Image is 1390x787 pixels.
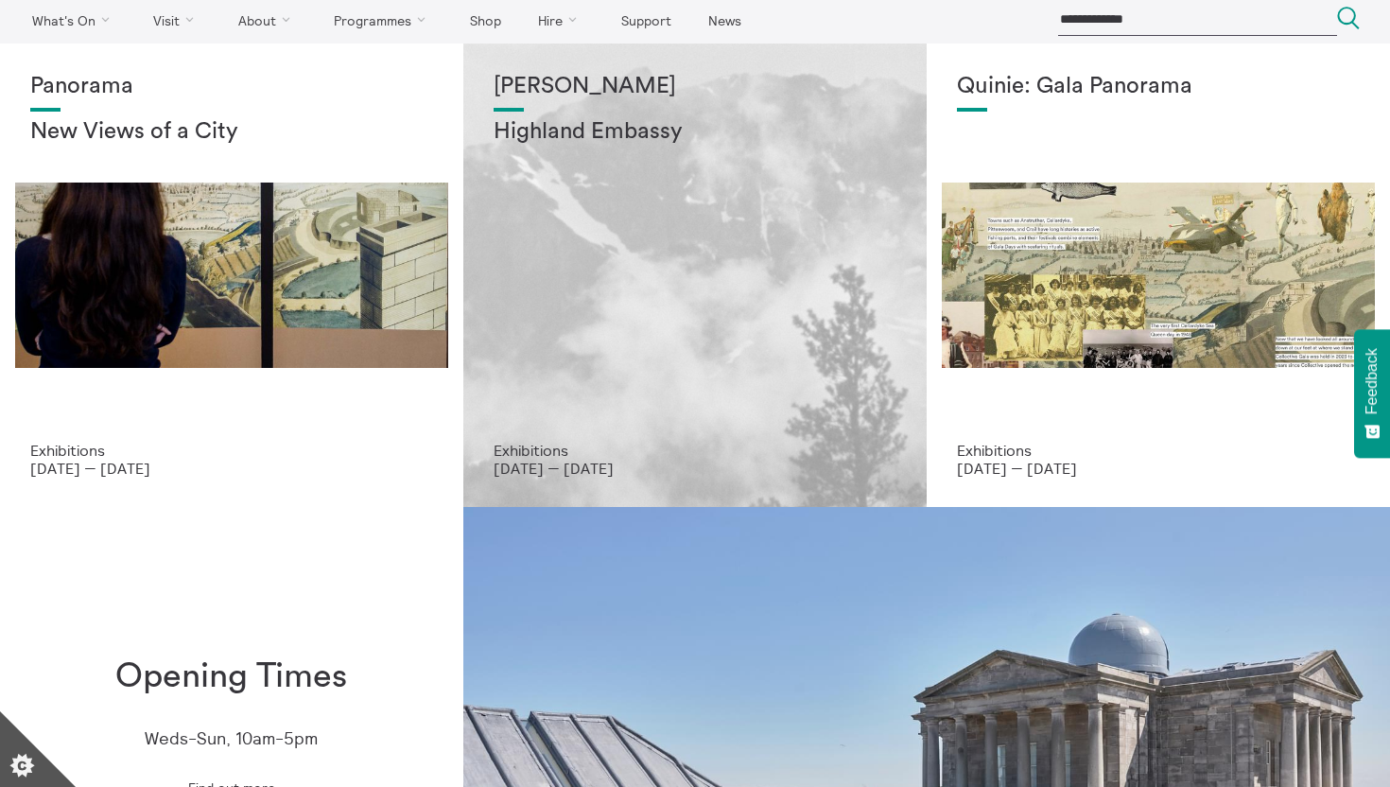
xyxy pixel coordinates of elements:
[115,657,347,696] h1: Opening Times
[30,119,433,146] h2: New Views of a City
[494,442,896,459] p: Exhibitions
[145,729,318,749] p: Weds-Sun, 10am-5pm
[1354,329,1390,458] button: Feedback - Show survey
[494,460,896,477] p: [DATE] — [DATE]
[494,119,896,146] h2: Highland Embassy
[494,74,896,100] h1: [PERSON_NAME]
[463,44,927,507] a: Solar wheels 17 [PERSON_NAME] Highland Embassy Exhibitions [DATE] — [DATE]
[957,442,1360,459] p: Exhibitions
[957,460,1360,477] p: [DATE] — [DATE]
[30,74,433,100] h1: Panorama
[927,44,1390,507] a: Josie Vallely Quinie: Gala Panorama Exhibitions [DATE] — [DATE]
[1364,348,1381,414] span: Feedback
[957,74,1360,100] h1: Quinie: Gala Panorama
[30,460,433,477] p: [DATE] — [DATE]
[30,442,433,459] p: Exhibitions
